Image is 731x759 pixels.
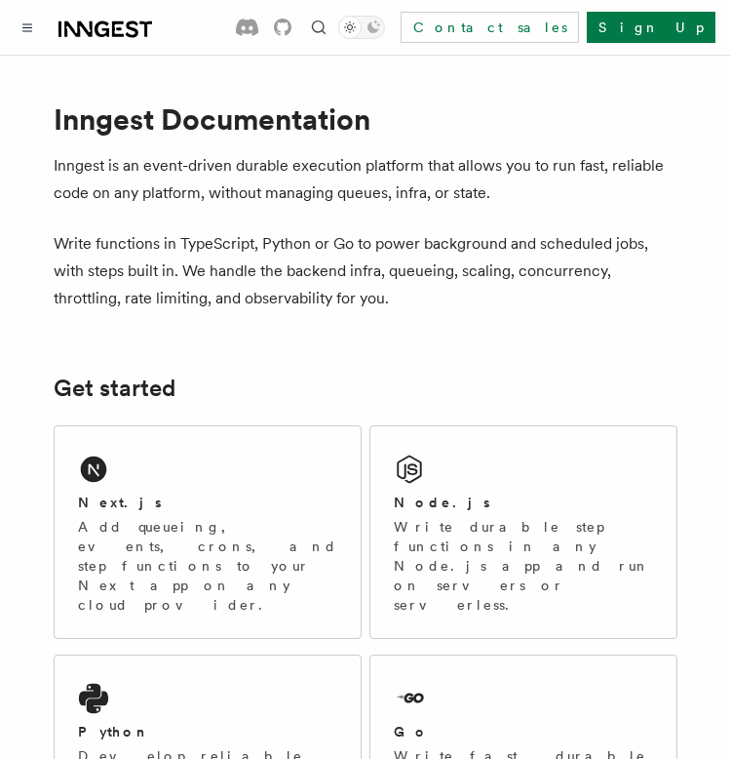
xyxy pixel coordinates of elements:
[54,375,175,402] a: Get started
[307,16,330,39] button: Find something...
[394,517,653,615] p: Write durable step functions in any Node.js app and run on servers or serverless.
[54,152,677,207] p: Inngest is an event-driven durable execution platform that allows you to run fast, reliable code ...
[394,722,429,741] h2: Go
[369,425,677,639] a: Node.jsWrite durable step functions in any Node.js app and run on servers or serverless.
[338,16,385,39] button: Toggle dark mode
[78,493,162,512] h2: Next.js
[54,101,677,137] h1: Inngest Documentation
[78,722,150,741] h2: Python
[401,12,579,43] a: Contact sales
[54,230,677,312] p: Write functions in TypeScript, Python or Go to power background and scheduled jobs, with steps bu...
[394,493,490,512] h2: Node.js
[16,16,39,39] button: Toggle navigation
[54,425,362,639] a: Next.jsAdd queueing, events, crons, and step functions to your Next app on any cloud provider.
[78,517,337,615] p: Add queueing, events, crons, and step functions to your Next app on any cloud provider.
[587,12,715,43] a: Sign Up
